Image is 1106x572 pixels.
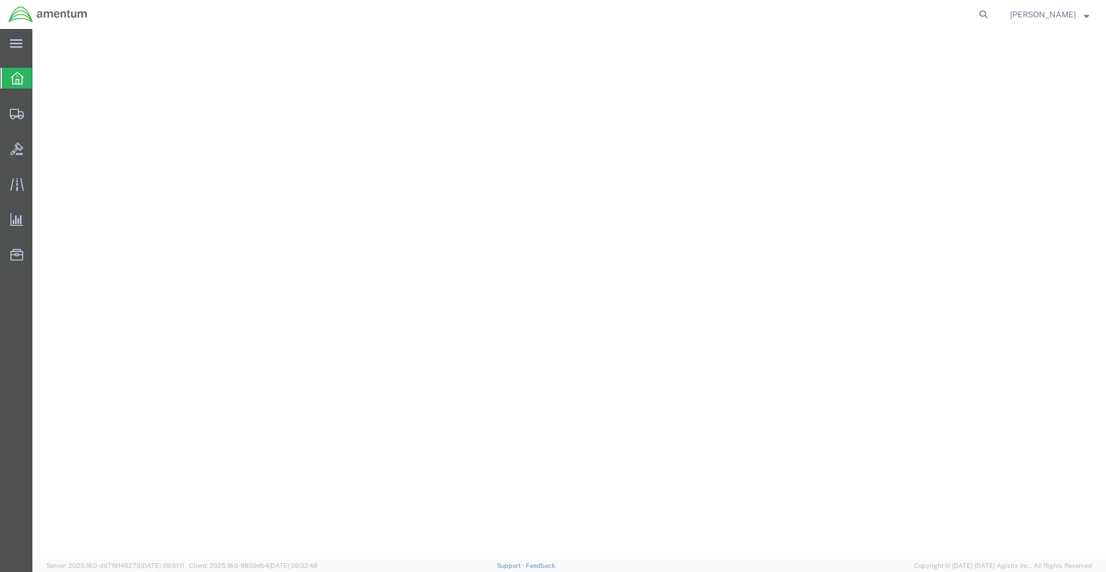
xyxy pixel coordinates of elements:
[1010,8,1076,21] span: Rashonda Smith
[46,562,184,569] span: Server: 2025.18.0-dd719145275
[141,562,184,569] span: [DATE] 09:51:11
[526,562,555,569] a: Feedback
[914,561,1092,571] span: Copyright © [DATE]-[DATE] Agistix Inc., All Rights Reserved
[1009,8,1090,21] button: [PERSON_NAME]
[8,6,88,23] img: logo
[32,29,1106,560] iframe: FS Legacy Container
[269,562,318,569] span: [DATE] 09:32:48
[497,562,526,569] a: Support
[189,562,318,569] span: Client: 2025.18.0-9839db4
